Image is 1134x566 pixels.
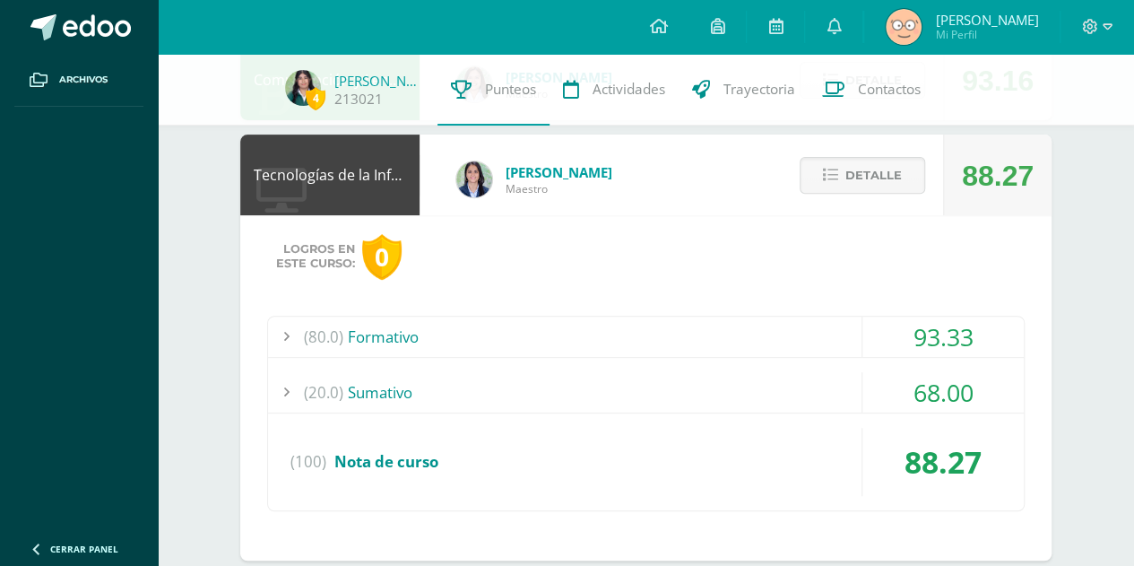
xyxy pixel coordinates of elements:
[362,234,402,280] div: 0
[593,80,665,99] span: Actividades
[276,242,355,271] span: Logros en este curso:
[59,73,108,87] span: Archivos
[506,181,612,196] span: Maestro
[800,157,925,194] button: Detalle
[858,80,921,99] span: Contactos
[679,54,809,126] a: Trayectoria
[304,372,343,413] span: (20.0)
[334,90,383,109] a: 213021
[862,317,1024,357] div: 93.33
[862,428,1024,496] div: 88.27
[334,451,438,472] span: Nota de curso
[306,87,325,109] span: 4
[845,159,902,192] span: Detalle
[268,317,1024,357] div: Formativo
[809,54,934,126] a: Contactos
[485,80,536,99] span: Punteos
[862,372,1024,413] div: 68.00
[886,9,922,45] img: 1a4d27bc1830275b18b6b82291d6b399.png
[304,317,343,357] span: (80.0)
[240,135,420,215] div: Tecnologías de la Información y la Comunicación 4
[550,54,679,126] a: Actividades
[285,70,321,106] img: 21108581607b6d5061efb69e6019ddd7.png
[962,135,1034,216] div: 88.27
[437,54,550,126] a: Punteos
[935,11,1038,29] span: [PERSON_NAME]
[268,372,1024,413] div: Sumativo
[50,543,118,555] span: Cerrar panel
[935,27,1038,42] span: Mi Perfil
[290,428,326,496] span: (100)
[506,163,612,181] span: [PERSON_NAME]
[723,80,795,99] span: Trayectoria
[334,72,424,90] a: [PERSON_NAME]
[456,161,492,197] img: 7489ccb779e23ff9f2c3e89c21f82ed0.png
[14,54,143,107] a: Archivos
